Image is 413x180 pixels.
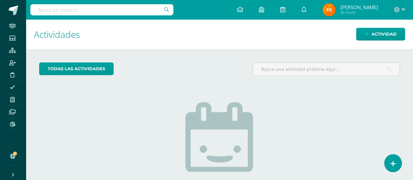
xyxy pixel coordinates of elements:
input: Busca una actividad próxima aquí... [253,63,400,75]
input: Busca un usuario... [30,4,173,15]
a: todas las Actividades [39,62,114,75]
span: Actividad [372,28,397,40]
h1: Actividades [34,20,405,49]
span: [PERSON_NAME] [341,4,378,10]
span: Mi Perfil [341,10,378,15]
img: 12c5d93ae23a9266327d92c634ddc9ea.png [323,3,336,16]
a: Actividad [356,28,405,41]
